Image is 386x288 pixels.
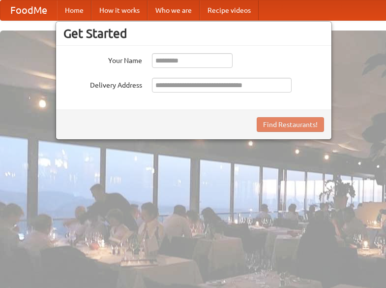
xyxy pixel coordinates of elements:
[148,0,200,20] a: Who we are
[0,0,57,20] a: FoodMe
[63,53,142,65] label: Your Name
[257,117,324,132] button: Find Restaurants!
[57,0,91,20] a: Home
[63,26,324,41] h3: Get Started
[200,0,259,20] a: Recipe videos
[91,0,148,20] a: How it works
[63,78,142,90] label: Delivery Address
